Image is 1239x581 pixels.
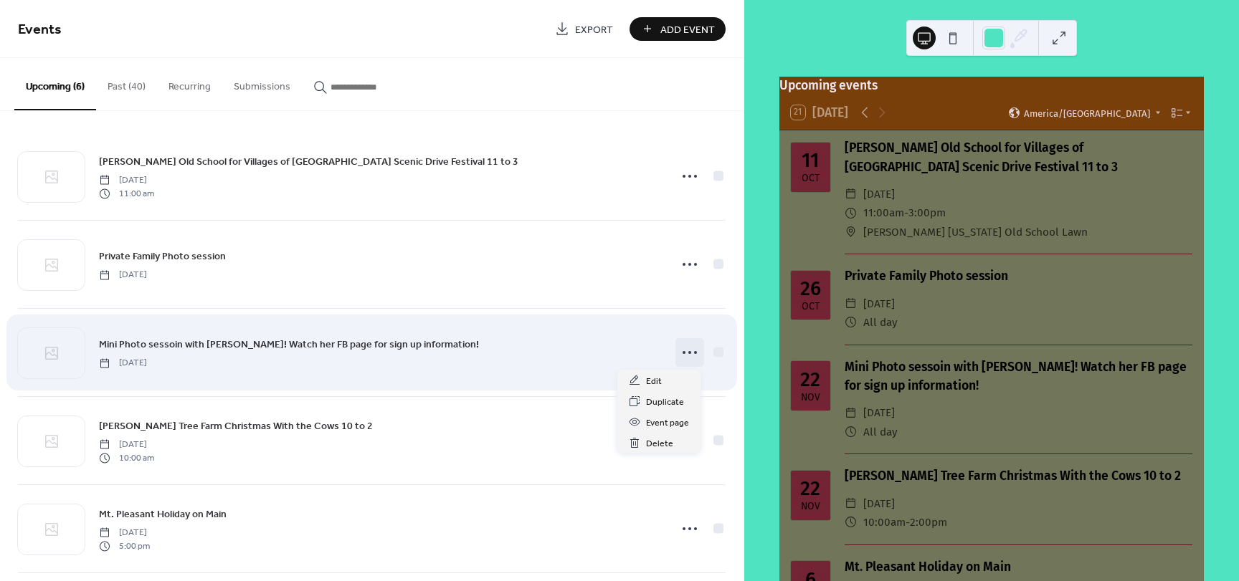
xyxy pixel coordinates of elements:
div: Nov [801,393,820,403]
a: Export [544,17,624,41]
button: Add Event [630,17,726,41]
span: [PERSON_NAME] Tree Farm Christmas With the Cows 10 to 2 [99,419,373,434]
a: Mini Photo sessoin with [PERSON_NAME]! Watch her FB page for sign up information! [99,336,479,352]
span: Export [575,22,613,37]
span: 11:00am [863,203,904,222]
div: 22 [800,370,820,390]
div: 11 [802,150,819,171]
span: Duplicate [646,395,684,410]
span: [DATE] [99,174,154,187]
div: ​ [845,513,858,532]
div: Nov [801,501,820,512]
button: Recurring [157,58,222,109]
span: 2:00pm [910,513,947,532]
span: Add Event [660,22,715,37]
span: [DATE] [99,527,150,539]
span: America/[GEOGRAPHIC_DATA] [1024,108,1150,117]
div: ​ [845,494,858,513]
span: 11:00 am [99,187,154,200]
span: Mini Photo sessoin with [PERSON_NAME]! Watch her FB page for sign up information! [99,337,479,352]
button: Past (40) [96,58,157,109]
span: - [904,203,908,222]
div: Mt. Pleasant Holiday on Main [845,558,1192,577]
span: [DATE] [99,357,147,370]
span: [DATE] [863,403,895,422]
span: Delete [646,436,673,451]
div: [PERSON_NAME] Tree Farm Christmas With the Cows 10 to 2 [845,467,1192,486]
button: Submissions [222,58,302,109]
div: 26 [800,279,821,299]
div: Oct [802,302,820,312]
span: 3:00pm [908,203,946,222]
div: ​ [845,313,858,332]
div: ​ [845,294,858,313]
div: ​ [845,223,858,241]
div: ​ [845,403,858,422]
a: Mt. Pleasant Holiday on Main [99,506,227,522]
span: [DATE] [863,185,895,203]
span: [DATE] [99,438,154,451]
div: ​ [845,423,858,441]
span: [DATE] [863,494,895,513]
div: ​ [845,185,858,203]
div: Mini Photo sessoin with [PERSON_NAME]! Watch her FB page for sign up information! [845,358,1192,396]
div: Private Family Photo session [845,267,1192,286]
span: 5:00 pm [99,539,150,552]
span: Event page [646,416,689,431]
a: [PERSON_NAME] Tree Farm Christmas With the Cows 10 to 2 [99,418,373,434]
div: Upcoming events [779,77,1204,95]
span: [PERSON_NAME] [US_STATE] Old School Lawn [863,223,1088,241]
span: All day [863,423,898,441]
span: 10:00am [863,513,906,532]
div: Oct [802,173,820,183]
span: All day [863,313,898,332]
span: Mt. Pleasant Holiday on Main [99,507,227,522]
span: [DATE] [99,269,147,282]
a: Private Family Photo session [99,248,226,264]
button: Upcoming (6) [14,58,96,110]
span: Events [18,16,62,44]
div: ​ [845,203,858,222]
div: 22 [800,479,820,499]
span: [DATE] [863,294,895,313]
span: - [906,513,910,532]
a: [PERSON_NAME] Old School for Villages of [GEOGRAPHIC_DATA] Scenic Drive Festival 11 to 3 [99,153,518,170]
span: [PERSON_NAME] Old School for Villages of [GEOGRAPHIC_DATA] Scenic Drive Festival 11 to 3 [99,155,518,170]
span: 10:00 am [99,451,154,464]
span: Private Family Photo session [99,249,226,264]
div: [PERSON_NAME] Old School for Villages of [GEOGRAPHIC_DATA] Scenic Drive Festival 11 to 3 [845,139,1192,177]
span: Edit [646,374,662,389]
